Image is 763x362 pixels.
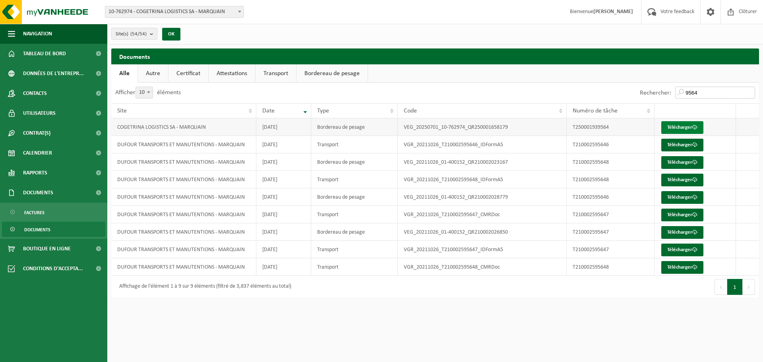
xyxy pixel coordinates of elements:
span: Conditions d'accepta... [23,259,83,279]
span: Factures [24,205,45,220]
td: DUFOUR TRANSPORTS ET MANUTENTIONS - MARQUAIN [111,153,256,171]
td: T210002595648 [567,258,655,276]
a: Télécharger [661,191,703,204]
span: Utilisateurs [23,103,56,123]
span: Tableau de bord [23,44,66,64]
span: Numéro de tâche [573,108,618,114]
span: 10 [136,87,153,98]
td: Bordereau de pesage [311,188,398,206]
td: DUFOUR TRANSPORTS ET MANUTENTIONS - MARQUAIN [111,223,256,241]
td: VEG_20211026_01-400152_QR210002026850 [398,223,567,241]
td: VGR_20211026_T210002595648_IDFormA5 [398,171,567,188]
td: VGR_20211026_T210002595647_IDFormA5 [398,241,567,258]
td: T210002595647 [567,223,655,241]
a: Certificat [168,64,208,83]
span: Code [404,108,417,114]
td: Bordereau de pesage [311,118,398,136]
span: Navigation [23,24,52,44]
td: Transport [311,206,398,223]
span: 10 [136,87,153,99]
a: Télécharger [661,226,703,239]
td: DUFOUR TRANSPORTS ET MANUTENTIONS - MARQUAIN [111,136,256,153]
div: Affichage de l'élément 1 à 9 sur 9 éléments (filtré de 3,837 éléments au total) [115,280,291,294]
span: Site [117,108,127,114]
a: Factures [2,205,105,220]
span: Type [317,108,329,114]
span: Boutique en ligne [23,239,71,259]
a: Télécharger [661,139,703,151]
td: [DATE] [256,206,312,223]
td: DUFOUR TRANSPORTS ET MANUTENTIONS - MARQUAIN [111,258,256,276]
td: T210002595646 [567,136,655,153]
td: [DATE] [256,153,312,171]
td: VEG_20250701_10-762974_QR250001658179 [398,118,567,136]
td: T210002595648 [567,153,655,171]
a: Documents [2,222,105,237]
button: 1 [727,279,743,295]
span: Date [262,108,275,114]
span: Documents [23,183,53,203]
td: [DATE] [256,118,312,136]
td: VEG_20211026_01-400152_QR210002028779 [398,188,567,206]
span: Documents [24,222,50,237]
td: Transport [311,136,398,153]
count: (54/54) [130,31,147,37]
td: [DATE] [256,241,312,258]
td: Bordereau de pesage [311,153,398,171]
td: VGR_20211026_T210002595648_CMRDoc [398,258,567,276]
td: Transport [311,171,398,188]
td: T210002595647 [567,241,655,258]
td: DUFOUR TRANSPORTS ET MANUTENTIONS - MARQUAIN [111,206,256,223]
td: [DATE] [256,136,312,153]
td: Bordereau de pesage [311,223,398,241]
span: Contacts [23,83,47,103]
td: VEG_20211026_01-400152_QR210002023167 [398,153,567,171]
label: Afficher éléments [115,89,181,96]
a: Télécharger [661,209,703,221]
a: Télécharger [661,121,703,134]
a: Transport [256,64,296,83]
td: Transport [311,258,398,276]
td: T210002595646 [567,188,655,206]
a: Attestations [209,64,255,83]
strong: [PERSON_NAME] [593,9,633,15]
td: T210002595647 [567,206,655,223]
a: Autre [138,64,168,83]
td: T210002595648 [567,171,655,188]
td: DUFOUR TRANSPORTS ET MANUTENTIONS - MARQUAIN [111,241,256,258]
span: Contrat(s) [23,123,50,143]
a: Alle [111,64,137,83]
td: [DATE] [256,171,312,188]
button: Next [743,279,755,295]
span: 10-762974 - COGETRINA LOGISTICS SA - MARQUAIN [105,6,244,18]
span: Calendrier [23,143,52,163]
button: OK [162,28,180,41]
td: Transport [311,241,398,258]
a: Télécharger [661,156,703,169]
label: Rechercher: [640,90,671,96]
td: [DATE] [256,223,312,241]
span: Données de l'entrepr... [23,64,84,83]
span: Site(s) [116,28,147,40]
button: Previous [715,279,727,295]
td: DUFOUR TRANSPORTS ET MANUTENTIONS - MARQUAIN [111,171,256,188]
a: Télécharger [661,261,703,274]
td: VGR_20211026_T210002595647_CMRDoc [398,206,567,223]
td: [DATE] [256,188,312,206]
a: Bordereau de pesage [296,64,368,83]
td: T250001939564 [567,118,655,136]
td: [DATE] [256,258,312,276]
a: Télécharger [661,244,703,256]
td: DUFOUR TRANSPORTS ET MANUTENTIONS - MARQUAIN [111,188,256,206]
span: 10-762974 - COGETRINA LOGISTICS SA - MARQUAIN [105,6,244,17]
td: VGR_20211026_T210002595646_IDFormA5 [398,136,567,153]
a: Télécharger [661,174,703,186]
h2: Documents [111,48,759,64]
button: Site(s)(54/54) [111,28,157,40]
span: Rapports [23,163,47,183]
td: COGETRINA LOGISTICS SA - MARQUAIN [111,118,256,136]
